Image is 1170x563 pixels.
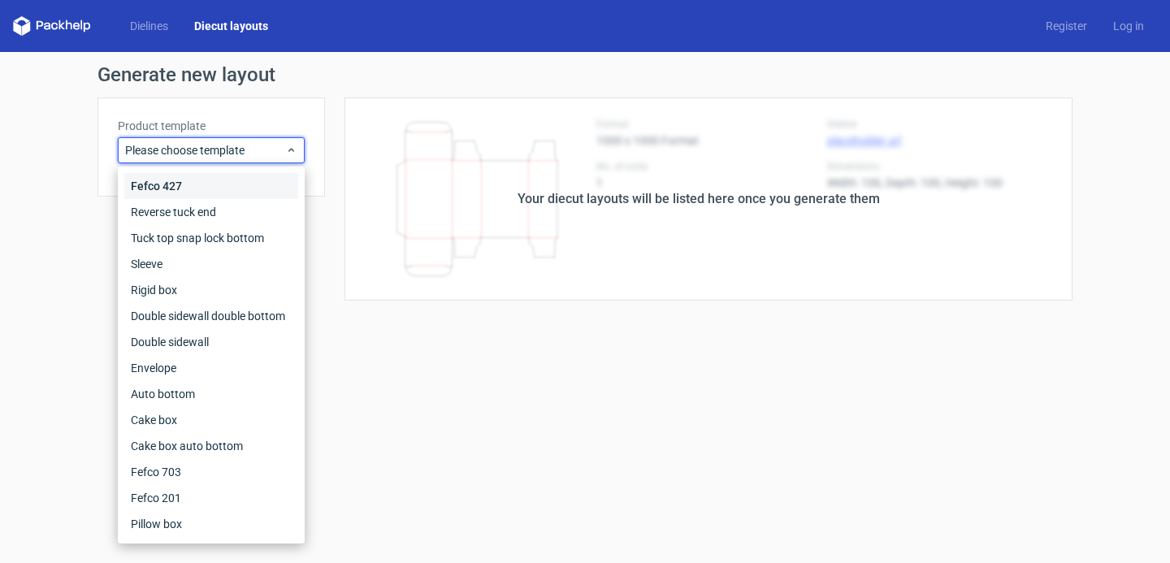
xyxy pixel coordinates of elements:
[124,199,298,225] div: Reverse tuck end
[125,142,285,158] span: Please choose template
[124,407,298,433] div: Cake box
[124,485,298,511] div: Fefco 201
[124,459,298,485] div: Fefco 703
[124,225,298,251] div: Tuck top snap lock bottom
[117,18,181,34] a: Dielines
[118,118,305,134] label: Product template
[124,433,298,459] div: Cake box auto bottom
[181,18,281,34] a: Diecut layouts
[124,303,298,329] div: Double sidewall double bottom
[97,65,1072,84] h1: Generate new layout
[518,189,880,209] div: Your diecut layouts will be listed here once you generate them
[124,277,298,303] div: Rigid box
[124,251,298,277] div: Sleeve
[1100,18,1157,34] a: Log in
[124,173,298,199] div: Fefco 427
[124,381,298,407] div: Auto bottom
[124,511,298,537] div: Pillow box
[124,355,298,381] div: Envelope
[1033,18,1100,34] a: Register
[124,329,298,355] div: Double sidewall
